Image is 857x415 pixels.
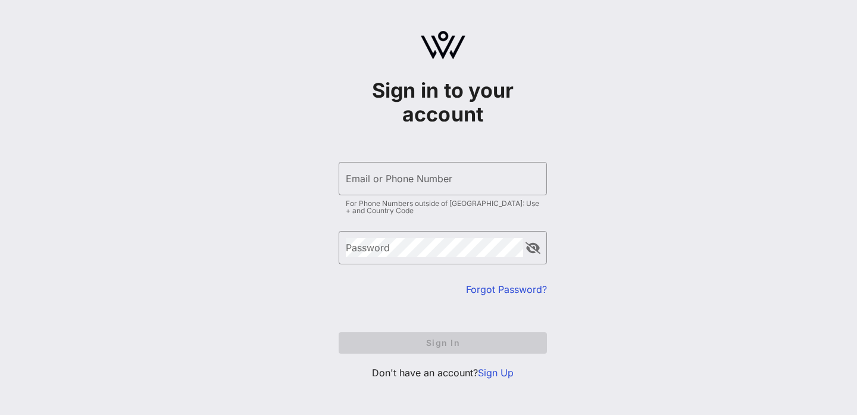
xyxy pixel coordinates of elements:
button: append icon [526,242,540,254]
a: Sign Up [478,367,514,379]
p: Don't have an account? [339,366,547,380]
a: Forgot Password? [466,283,547,295]
img: logo.svg [421,31,465,60]
div: For Phone Numbers outside of [GEOGRAPHIC_DATA]: Use + and Country Code [346,200,540,214]
h1: Sign in to your account [339,79,547,126]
